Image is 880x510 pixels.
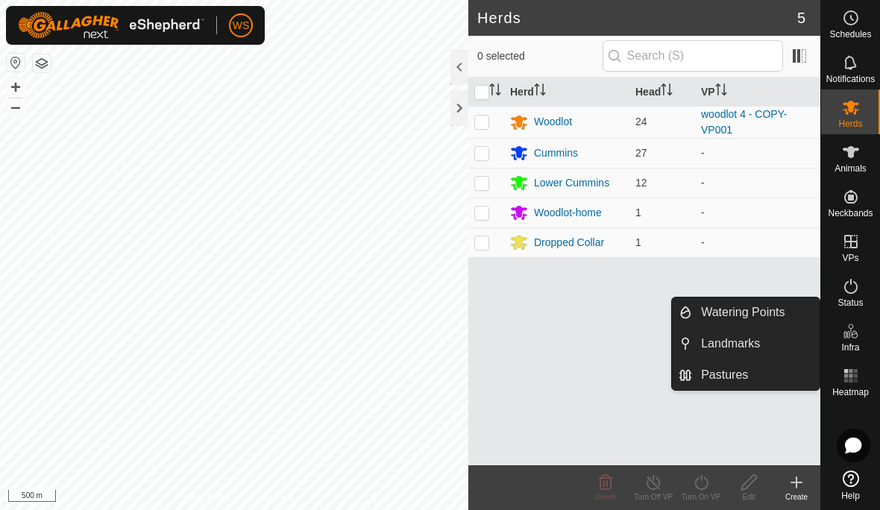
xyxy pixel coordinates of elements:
[534,235,604,251] div: Dropped Collar
[629,491,677,503] div: Turn Off VP
[701,303,785,321] span: Watering Points
[695,78,820,107] th: VP
[233,18,250,34] span: WS
[635,116,647,127] span: 24
[504,78,629,107] th: Herd
[692,329,820,359] a: Landmarks
[837,298,863,307] span: Status
[603,40,783,72] input: Search (S)
[534,205,602,221] div: Woodlot-home
[701,108,787,136] a: woodlot 4 - COPY-VP001
[692,297,820,327] a: Watering Points
[534,114,572,130] div: Woodlot
[635,207,641,218] span: 1
[672,297,820,327] li: Watering Points
[635,147,647,159] span: 27
[692,360,820,390] a: Pastures
[841,343,859,352] span: Infra
[477,9,797,27] h2: Herds
[695,168,820,198] td: -
[773,491,820,503] div: Create
[829,30,871,39] span: Schedules
[715,86,727,98] p-sorticon: Activate to sort
[635,177,647,189] span: 12
[629,78,695,107] th: Head
[595,493,617,501] span: Delete
[33,54,51,72] button: Map Layers
[672,329,820,359] li: Landmarks
[534,145,578,161] div: Cummins
[534,86,546,98] p-sorticon: Activate to sort
[838,119,862,128] span: Herds
[18,12,204,39] img: Gallagher Logo
[672,360,820,390] li: Pastures
[635,236,641,248] span: 1
[661,86,673,98] p-sorticon: Activate to sort
[695,227,820,257] td: -
[249,491,293,504] a: Contact Us
[677,491,725,503] div: Turn On VP
[175,491,231,504] a: Privacy Policy
[828,209,873,218] span: Neckbands
[826,75,875,84] span: Notifications
[7,78,25,96] button: +
[695,198,820,227] td: -
[797,7,805,29] span: 5
[835,164,867,173] span: Animals
[842,254,858,262] span: VPs
[821,465,880,506] a: Help
[841,491,860,500] span: Help
[832,388,869,397] span: Heatmap
[477,48,603,64] span: 0 selected
[7,98,25,116] button: –
[7,54,25,72] button: Reset Map
[701,366,748,384] span: Pastures
[701,335,760,353] span: Landmarks
[725,491,773,503] div: Edit
[695,138,820,168] td: -
[489,86,501,98] p-sorticon: Activate to sort
[534,175,609,191] div: Lower Cummins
